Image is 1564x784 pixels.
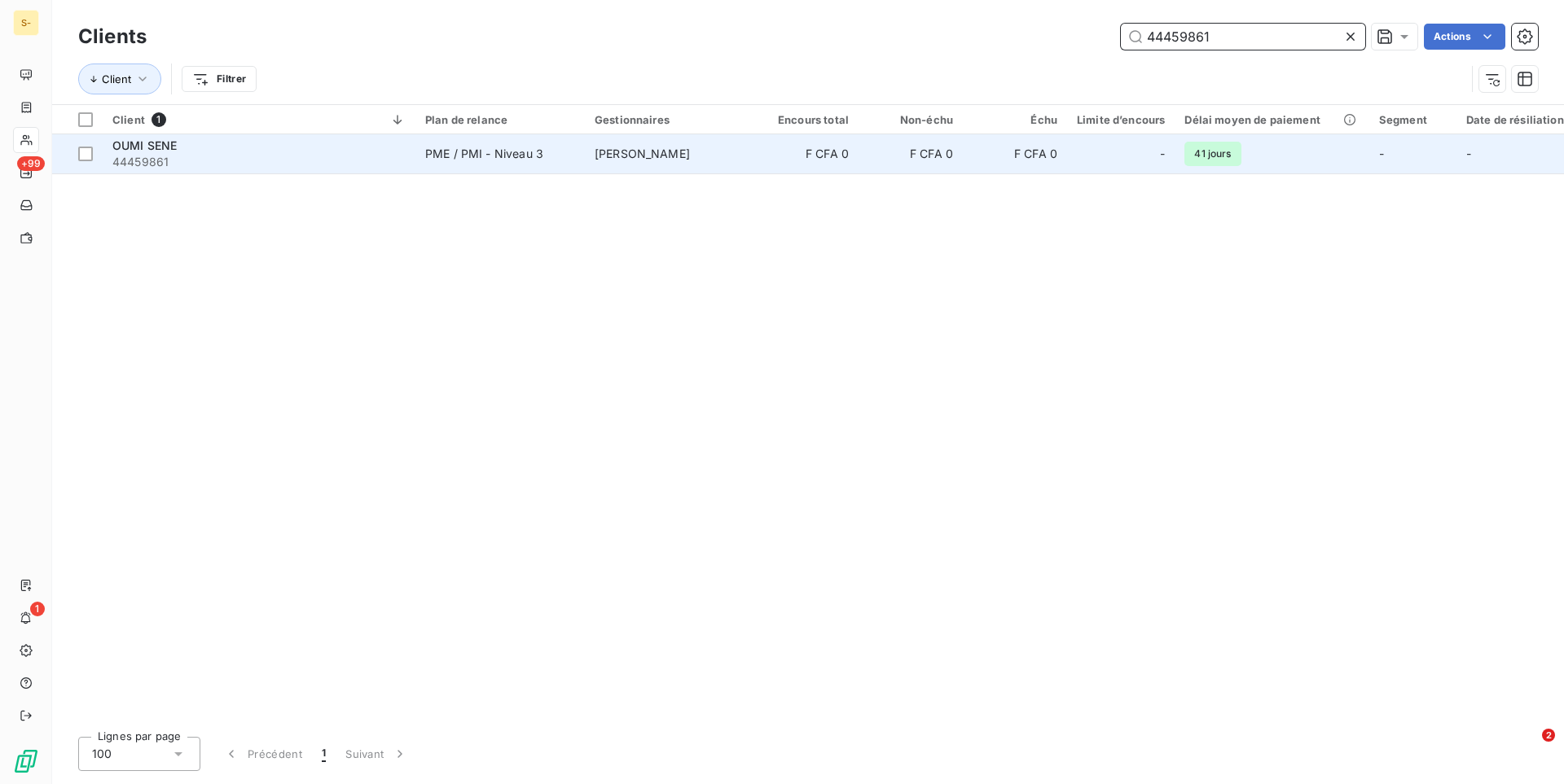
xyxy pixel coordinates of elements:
[112,113,145,126] span: Client
[1184,142,1241,166] span: 41 jours
[973,113,1057,126] div: Échu
[1509,729,1548,768] iframe: Intercom live chat
[868,113,953,126] div: Non-échu
[13,748,39,774] img: Logo LeanPay
[764,113,849,126] div: Encours total
[1379,113,1447,126] div: Segment
[1542,729,1555,742] span: 2
[213,737,312,771] button: Précédent
[1466,147,1471,160] span: -
[425,146,543,162] div: PME / PMI - Niveau 3
[1379,147,1384,160] span: -
[1184,113,1359,126] div: Délai moyen de paiement
[92,746,112,762] span: 100
[152,112,166,127] span: 1
[595,113,745,126] div: Gestionnaires
[1160,146,1165,162] span: -
[312,737,336,771] button: 1
[102,72,131,85] span: Client
[112,154,406,170] span: 44459861
[963,134,1067,173] td: F CFA 0
[1077,113,1165,126] div: Limite d’encours
[30,602,45,616] span: 1
[425,113,575,126] div: Plan de relance
[1424,24,1505,50] button: Actions
[78,64,161,94] button: Client
[13,10,39,36] div: S-
[595,147,690,160] span: [PERSON_NAME]
[182,66,257,92] button: Filtrer
[336,737,418,771] button: Suivant
[322,746,326,762] span: 1
[17,156,45,171] span: +99
[78,22,147,51] h3: Clients
[754,134,859,173] td: F CFA 0
[859,134,963,173] td: F CFA 0
[1121,24,1365,50] input: Rechercher
[112,138,177,152] span: OUMI SENE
